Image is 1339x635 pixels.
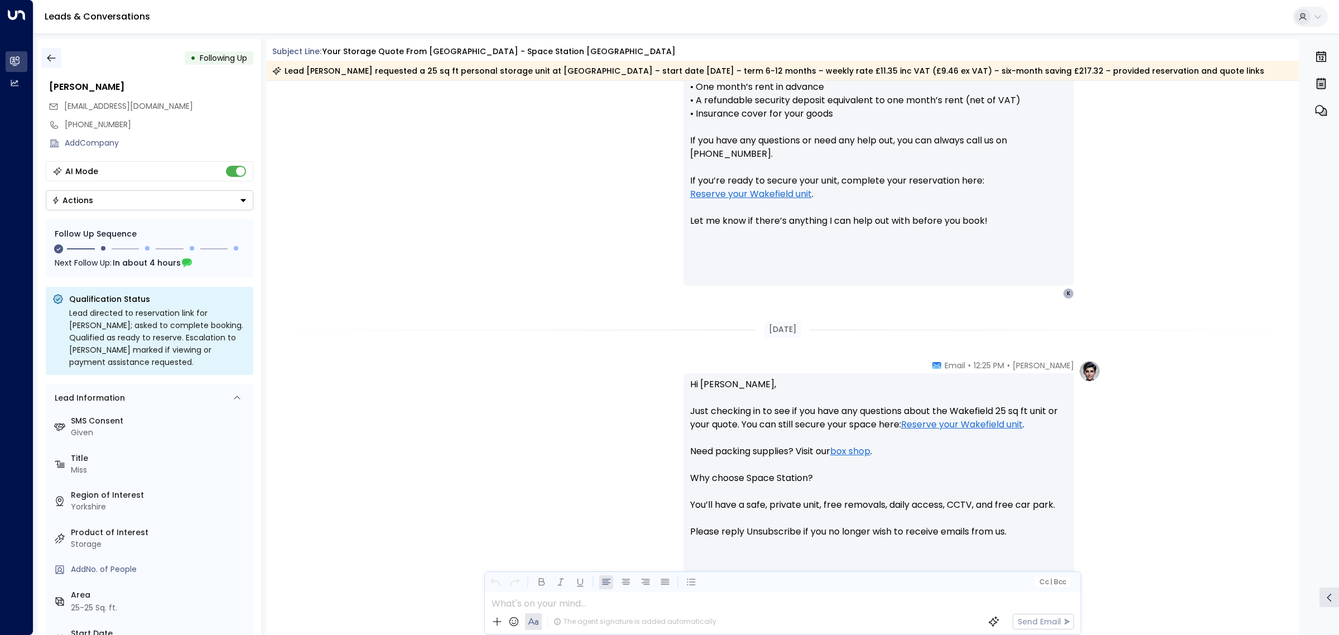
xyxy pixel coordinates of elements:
[64,100,193,112] span: [EMAIL_ADDRESS][DOMAIN_NAME]
[46,190,253,210] button: Actions
[71,527,249,538] label: Product of Interest
[71,564,249,575] div: AddNo. of People
[71,602,117,614] div: 25-25 Sq. ft.
[690,378,1067,552] p: Hi [PERSON_NAME], Just checking in to see if you have any questions about the Wakefield 25 sq ft ...
[1034,577,1070,588] button: Cc|Bcc
[322,46,676,57] div: Your storage quote from [GEOGRAPHIC_DATA] - Space Station [GEOGRAPHIC_DATA]
[71,501,249,513] div: Yorkshire
[968,360,971,371] span: •
[55,257,244,269] div: Next Follow Up:
[1013,360,1074,371] span: [PERSON_NAME]
[272,65,1264,76] div: Lead [PERSON_NAME] requested a 25 sq ft personal storage unit at [GEOGRAPHIC_DATA] – start date [...
[690,187,812,201] a: Reserve your Wakefield unit
[51,392,125,404] div: Lead Information
[945,360,965,371] span: Email
[65,137,253,149] div: AddCompany
[45,10,150,23] a: Leads & Conversations
[71,489,249,501] label: Region of Interest
[55,228,244,240] div: Follow Up Sequence
[1007,360,1010,371] span: •
[65,166,98,177] div: AI Mode
[200,52,247,64] span: Following Up
[901,418,1023,431] a: Reserve your Wakefield unit
[71,464,249,476] div: Miss
[69,307,247,368] div: Lead directed to reservation link for [PERSON_NAME]; asked to complete booking. Qualified as read...
[71,589,249,601] label: Area
[52,195,93,205] div: Actions
[830,445,870,458] a: box shop
[46,190,253,210] div: Button group with a nested menu
[272,46,321,57] span: Subject Line:
[190,48,196,68] div: •
[1063,288,1074,299] div: K
[1039,578,1066,586] span: Cc Bcc
[1050,578,1052,586] span: |
[71,427,249,439] div: Given
[764,321,801,338] div: [DATE]
[71,453,249,464] label: Title
[64,100,193,112] span: kjwright6495@live.co.uk
[974,360,1004,371] span: 12:25 PM
[69,294,247,305] p: Qualification Status
[65,119,253,131] div: [PHONE_NUMBER]
[113,257,181,269] span: In about 4 hours
[508,575,522,589] button: Redo
[49,80,253,94] div: [PERSON_NAME]
[71,415,249,427] label: SMS Consent
[71,538,249,550] div: Storage
[553,617,716,627] div: The agent signature is added automatically
[1078,360,1101,382] img: profile-logo.png
[488,575,502,589] button: Undo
